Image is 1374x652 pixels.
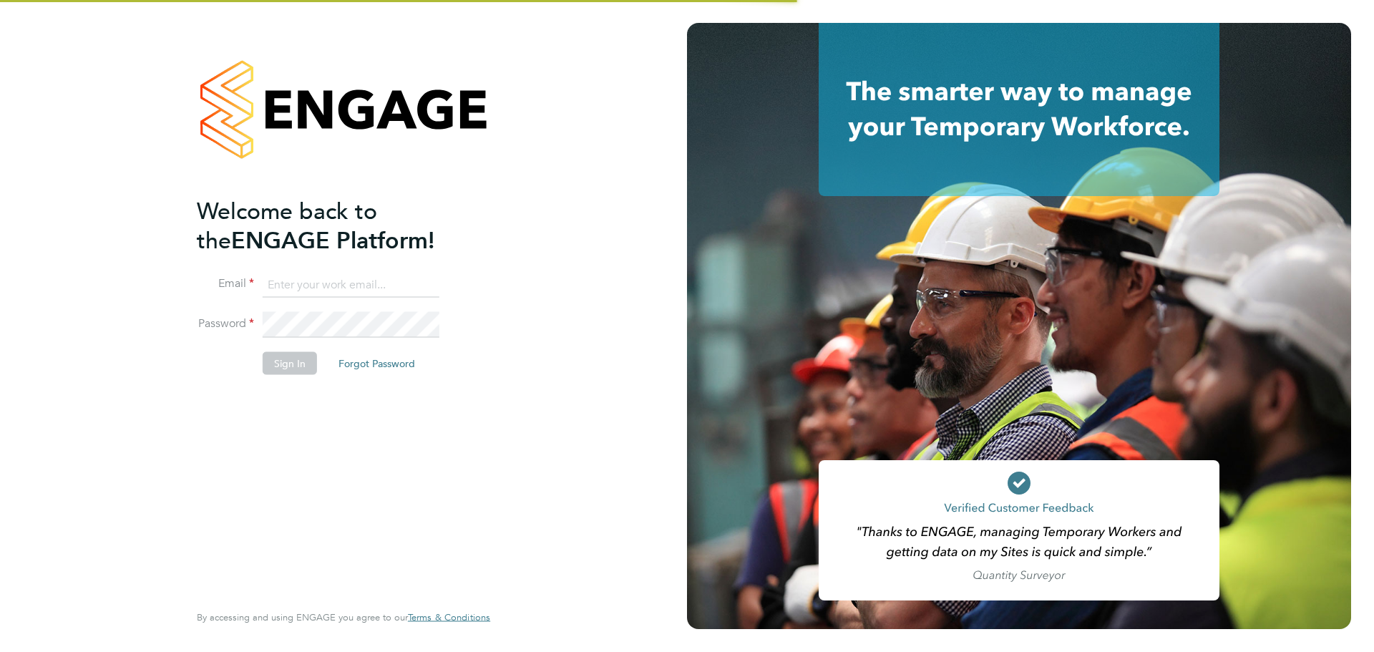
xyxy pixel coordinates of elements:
a: Terms & Conditions [408,612,490,623]
span: Welcome back to the [197,197,377,254]
span: By accessing and using ENGAGE you agree to our [197,611,490,623]
button: Sign In [263,352,317,375]
span: Terms & Conditions [408,611,490,623]
h2: ENGAGE Platform! [197,196,476,255]
label: Email [197,276,254,291]
input: Enter your work email... [263,272,439,298]
button: Forgot Password [327,352,427,375]
label: Password [197,316,254,331]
